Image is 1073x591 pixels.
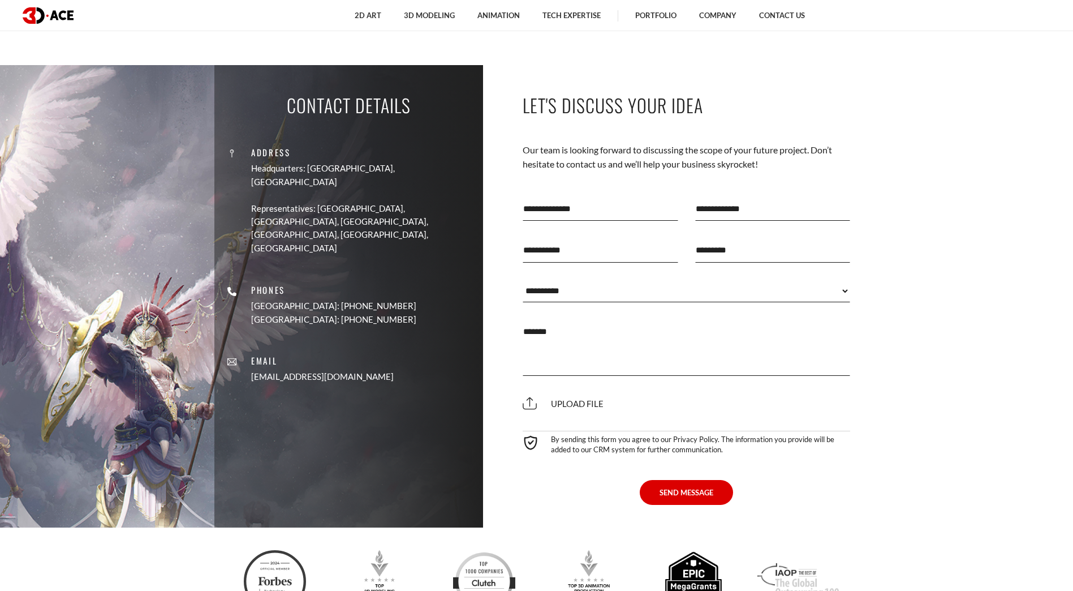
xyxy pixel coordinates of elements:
a: Headquarters: [GEOGRAPHIC_DATA], [GEOGRAPHIC_DATA] Representatives: [GEOGRAPHIC_DATA], [GEOGRAPHI... [251,162,475,255]
p: Headquarters: [GEOGRAPHIC_DATA], [GEOGRAPHIC_DATA] [251,162,475,189]
p: Let's Discuss Your Idea [523,92,851,118]
p: Phones [251,284,416,297]
button: SEND MESSAGE [640,480,733,505]
p: [GEOGRAPHIC_DATA]: [PHONE_NUMBER] [251,312,416,326]
img: logo dark [23,7,74,24]
a: [EMAIL_ADDRESS][DOMAIN_NAME] [251,370,394,383]
p: Email [251,354,394,367]
p: Our team is looking forward to discussing the scope of your future project. Don’t hesitate to con... [523,143,851,171]
div: By sending this form you agree to our Privacy Policy. The information you provide will be added t... [523,431,851,455]
p: [GEOGRAPHIC_DATA]: [PHONE_NUMBER] [251,299,416,312]
span: Upload file [523,399,604,409]
p: Contact Details [287,92,411,118]
p: Representatives: [GEOGRAPHIC_DATA], [GEOGRAPHIC_DATA], [GEOGRAPHIC_DATA], [GEOGRAPHIC_DATA], [GEO... [251,202,475,255]
p: Address [251,146,475,159]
